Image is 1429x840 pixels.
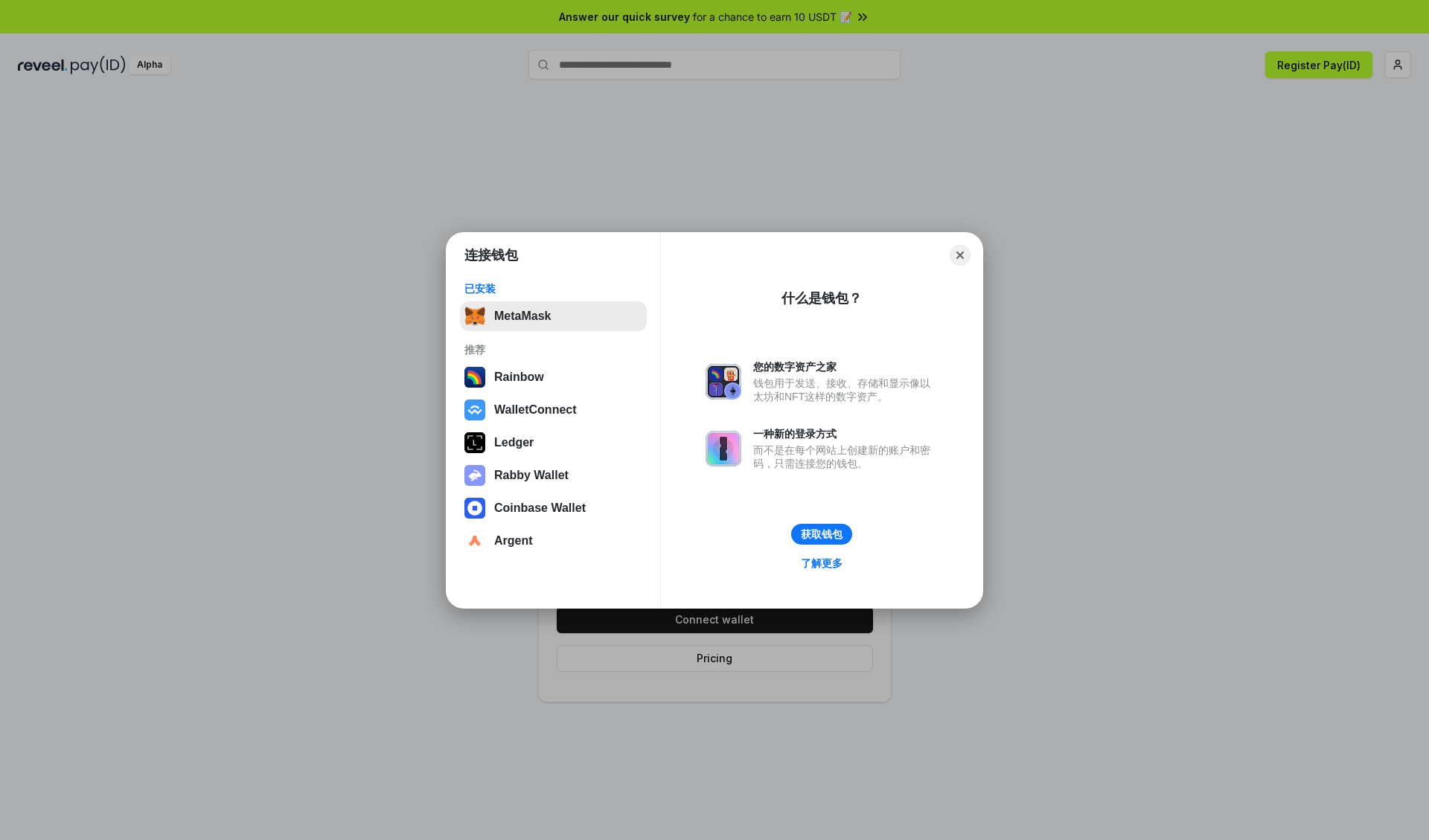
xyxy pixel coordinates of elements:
[460,428,647,458] button: Ledger
[494,371,544,384] div: Rainbow
[753,360,938,373] div: 您的数字资产之家
[792,554,851,573] a: 了解更多
[464,498,485,519] img: svg+xml,%3Csvg%20width%3D%2228%22%20height%3D%2228%22%20viewBox%3D%220%200%2028%2028%22%20fill%3D...
[781,289,862,307] div: 什么是钱包？
[753,376,938,403] div: 钱包用于发送、接收、存储和显示像以太坊和NFT这样的数字资产。
[460,395,647,425] button: WalletConnect
[464,530,485,551] img: svg+xml,%3Csvg%20width%3D%2228%22%20height%3D%2228%22%20viewBox%3D%220%200%2028%2028%22%20fill%3D...
[494,310,551,323] div: MetaMask
[464,367,485,388] img: svg+xml,%3Csvg%20width%3D%22120%22%20height%3D%22120%22%20viewBox%3D%220%200%20120%20120%22%20fil...
[460,461,647,490] button: Rabby Wallet
[464,400,485,420] img: svg+xml,%3Csvg%20width%3D%2228%22%20height%3D%2228%22%20viewBox%3D%220%200%2028%2028%22%20fill%3D...
[464,343,642,356] div: 推荐
[753,427,938,440] div: 一种新的登录方式
[460,301,647,331] button: MetaMask
[494,469,569,482] div: Rabby Wallet
[464,306,485,327] img: svg+xml,%3Csvg%20fill%3D%22none%22%20height%3D%2233%22%20viewBox%3D%220%200%2035%2033%22%20width%...
[950,245,971,266] button: Close
[460,526,647,556] button: Argent
[464,465,485,486] img: svg+xml,%3Csvg%20xmlns%3D%22http%3A%2F%2Fwww.w3.org%2F2000%2Fsvg%22%20fill%3D%22none%22%20viewBox...
[706,364,741,400] img: svg+xml,%3Csvg%20xmlns%3D%22http%3A%2F%2Fwww.w3.org%2F2000%2Fsvg%22%20fill%3D%22none%22%20viewBox...
[753,443,938,470] div: 而不是在每个网站上创建新的账户和密码，只需连接您的钱包。
[464,282,642,295] div: 已安装
[494,436,534,449] div: Ledger
[801,557,843,570] div: 了解更多
[464,246,518,264] h1: 连接钱包
[494,501,586,515] div: Coinbase Wallet
[494,403,577,417] div: WalletConnect
[706,431,741,467] img: svg+xml,%3Csvg%20xmlns%3D%22http%3A%2F%2Fwww.w3.org%2F2000%2Fsvg%22%20fill%3D%22none%22%20viewBox...
[460,493,647,523] button: Coinbase Wallet
[494,534,533,548] div: Argent
[801,528,843,541] div: 获取钱包
[464,432,485,453] img: svg+xml,%3Csvg%20xmlns%3D%22http%3A%2F%2Fwww.w3.org%2F2000%2Fsvg%22%20width%3D%2228%22%20height%3...
[791,524,852,545] button: 获取钱包
[460,362,647,392] button: Rainbow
